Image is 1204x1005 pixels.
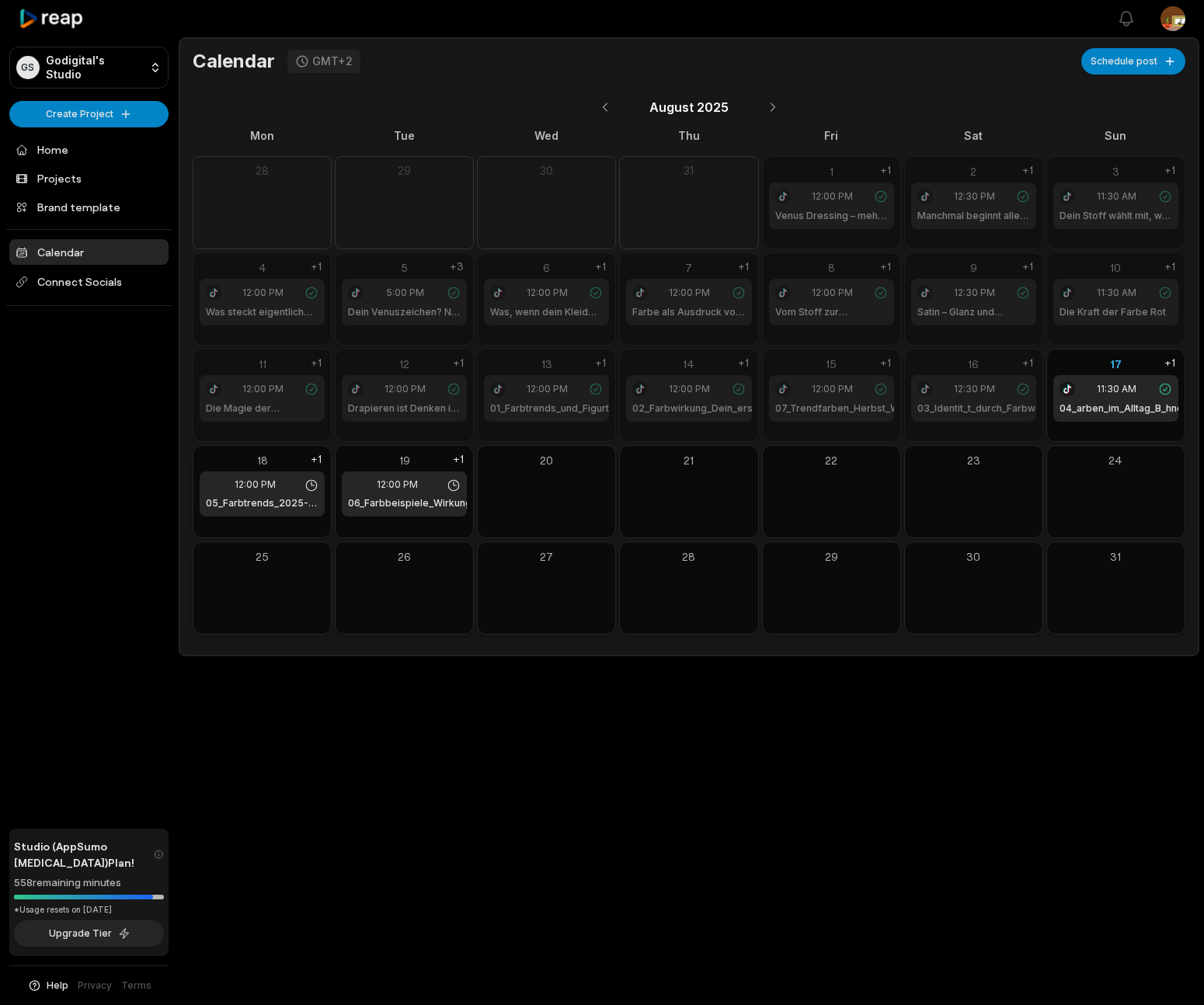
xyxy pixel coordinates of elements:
h1: Farbe als Ausdruck von Mut [632,305,745,319]
div: 13 [484,356,609,372]
span: 12:00 PM [242,286,284,300]
h1: Die Magie der Drapierung [206,402,318,416]
div: 30 [484,163,609,179]
h1: Venus Dressing – mehr als nur ein Trend. [775,209,888,223]
span: August 2025 [649,98,729,116]
button: Create Project [9,101,169,127]
span: Studio (AppSumo [MEDICAL_DATA]) Plan! [14,838,154,871]
span: 12:00 PM [385,382,426,396]
h1: 06_Farbbeispiele_Wirkung_im_Detail [348,496,518,510]
div: 4 [200,259,325,276]
h1: Die Kraft der Farbe Rot [1060,305,1166,319]
div: 12 [342,356,467,372]
h1: 05_Farbtrends_2025-2026_Community [206,496,318,510]
h1: 02_Farbwirkung_Dein_erster_Eindruck [632,402,810,416]
div: *Usage resets on [DATE] [14,904,164,916]
button: Upgrade Tier [14,920,164,947]
h1: Was steckt eigentlich hinter [PERSON_NAME]? [206,305,318,319]
p: Godigital's Studio [46,54,143,82]
div: Mon [193,127,332,144]
span: 12:00 PM [377,478,418,492]
div: 2 [911,163,1036,179]
a: Home [9,137,169,162]
div: 6 [484,259,609,276]
div: 14 [626,356,751,372]
a: Calendar [9,239,169,265]
div: 31 [626,163,751,179]
span: Help [47,979,68,993]
h1: Dein Stoff wählt mit, wie du wahrgenommen wirst. [1060,209,1172,223]
div: 19 [342,452,467,468]
span: 11:30 AM [1097,382,1136,396]
span: 12:00 PM [235,478,276,492]
span: 12:00 PM [669,286,710,300]
div: 28 [200,163,325,179]
a: Projects [9,165,169,191]
div: GMT+2 [312,54,353,68]
span: 12:00 PM [812,190,853,203]
h1: Calendar [193,50,275,73]
a: Privacy [78,979,112,993]
span: 5:00 PM [387,286,424,300]
div: Sun [1046,127,1185,144]
div: 8 [769,259,894,276]
h1: Dein Venuszeichen? Nur ein Impuls für deinen eigenen Stil. [348,305,461,319]
span: 11:30 AM [1097,286,1136,300]
h1: Drapieren ist Denken in Stoff [348,402,461,416]
h1: 03_Identit_t_durch_Farbwahl [917,402,1049,416]
span: 12:30 PM [954,190,995,203]
span: 12:00 PM [242,382,284,396]
div: Wed [477,127,616,144]
h1: 01_Farbtrends_und_Figurtyp [490,402,621,416]
a: Terms [121,979,151,993]
span: 12:00 PM [527,382,568,396]
span: 12:30 PM [954,286,995,300]
div: 558 remaining minutes [14,875,164,891]
div: Thu [619,127,758,144]
span: Connect Socials [9,268,169,296]
button: Schedule post [1081,48,1185,75]
div: 7 [626,259,751,276]
span: 12:00 PM [669,382,710,396]
div: 3 [1053,163,1178,179]
h1: Satin – Glanz und Wirkung im Trend [917,305,1030,319]
div: 16 [911,356,1036,372]
div: Tue [335,127,474,144]
h1: 07_Trendfarben_Herbst_Winter [775,402,920,416]
div: 5 [342,259,467,276]
button: Help [27,979,68,993]
span: 11:30 AM [1097,190,1136,203]
h1: Manchmal beginnt alles mit einem Stück Stoff. [917,209,1030,223]
div: 9 [911,259,1036,276]
span: 12:00 PM [527,286,568,300]
div: 15 [769,356,894,372]
div: 29 [342,163,467,179]
div: Sat [904,127,1043,144]
div: GS [16,56,40,79]
div: 11 [200,356,325,372]
div: 1 [769,163,894,179]
span: 12:00 PM [812,382,853,396]
a: Brand template [9,194,169,220]
div: 17 [1053,356,1178,372]
div: 10 [1053,259,1178,276]
h1: Was, wenn dein Kleid mehr über dich sagt als du selbst? [490,305,603,319]
span: 12:00 PM [812,286,853,300]
div: Fri [762,127,901,144]
h1: Vom Stoff zur Ausstrahlung [775,305,888,319]
div: 18 [200,452,325,468]
span: 12:30 PM [954,382,995,396]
